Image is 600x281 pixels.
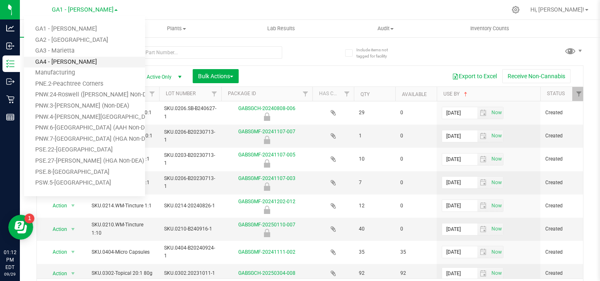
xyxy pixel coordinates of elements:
[164,269,216,277] span: SKU.0302.20231011-1
[24,57,145,68] a: GA4 - [PERSON_NAME]
[208,87,221,101] a: Filter
[489,246,503,258] span: Set Current date
[477,107,489,119] span: select
[359,109,390,117] span: 29
[20,25,124,32] span: Inventory
[8,215,33,240] iframe: Resource center
[477,154,489,165] span: select
[400,202,432,210] span: 0
[489,223,503,235] span: select
[359,248,390,256] span: 35
[334,25,437,32] span: Audit
[438,20,542,37] a: Inventory Counts
[24,24,145,35] a: GA1 - [PERSON_NAME]
[489,200,503,212] span: Set Current date
[6,95,15,103] inline-svg: Retail
[164,225,216,233] span: SKU.0210-B240916-1
[477,223,489,235] span: select
[229,20,333,37] a: Lab Results
[92,221,154,237] span: SKU.0210.WM-Tincture 1:10
[4,249,16,271] p: 01:12 PM EDT
[193,69,239,83] button: Bulk Actions
[45,268,68,279] span: Action
[359,202,390,210] span: 12
[220,183,314,191] div: Quarantine Lock
[400,179,432,187] span: 0
[24,144,145,156] a: PSE.22-[GEOGRAPHIC_DATA]
[400,132,432,140] span: 0
[164,151,216,167] span: SKU.0203-B20230713-1
[312,87,354,101] th: Has COA
[333,20,438,37] a: Audit
[24,112,145,123] a: PNW.4-[PERSON_NAME][GEOGRAPHIC_DATA] (AAH Non-DEA)
[164,128,216,144] span: SKU.0206-B20230713-1
[24,178,145,189] a: PSW.5-[GEOGRAPHIC_DATA]
[45,223,68,235] span: Action
[220,229,314,237] div: Newly Received
[400,269,432,277] span: 92
[36,46,282,59] input: Search Package ID, Item Name, SKU, Lot or Part Number...
[4,271,16,277] p: 09/29
[24,101,145,112] a: PNW.3-[PERSON_NAME] (Non-DEA)
[545,109,581,117] span: Created
[228,91,256,96] a: Package ID
[489,154,503,165] span: select
[220,136,314,144] div: Quarantine Lock
[443,91,469,97] a: Use By
[447,69,502,83] button: Export to Excel
[24,46,145,57] a: GA3 - Marietta
[256,25,306,32] span: Lab Results
[220,159,314,168] div: Quarantine Lock
[24,167,145,178] a: PSE.8-[GEOGRAPHIC_DATA]
[530,6,584,13] span: Hi, [PERSON_NAME]!
[502,69,571,83] button: Receive Non-Cannabis
[164,244,216,260] span: SKU.0404-B20240924-1
[164,202,216,210] span: SKU.0214-20240826-1
[545,269,581,277] span: Created
[489,246,503,258] span: select
[52,6,114,13] span: GA1 - [PERSON_NAME]
[359,132,390,140] span: 1
[477,177,489,188] span: select
[24,214,34,223] iframe: Resource center unread badge
[360,91,370,97] a: Qty
[510,6,521,14] div: Manage settings
[299,87,312,101] a: Filter
[45,246,68,258] span: Action
[572,87,586,101] a: Filter
[145,87,159,101] a: Filter
[489,107,503,119] span: Set Current date
[359,269,390,277] span: 92
[477,200,489,211] span: select
[125,25,228,32] span: Plants
[545,155,581,163] span: Created
[489,177,503,188] span: select
[68,223,78,235] span: select
[24,89,145,101] a: PNW.24-Roswell ([PERSON_NAME] Non-DEA)
[24,134,145,145] a: PNW.7-[GEOGRAPHIC_DATA] (HGA Non-DEA)
[6,77,15,86] inline-svg: Outbound
[359,179,390,187] span: 7
[545,202,581,210] span: Created
[24,67,145,79] a: Manufacturing
[20,20,124,37] a: Inventory
[238,175,295,181] a: GABSGMF-20241107-003
[6,113,15,121] inline-svg: Reports
[400,155,432,163] span: 0
[545,225,581,233] span: Created
[6,60,15,68] inline-svg: Inventory
[68,200,78,211] span: select
[92,248,154,256] span: SKU.0404-Micro Capsules
[68,268,78,279] span: select
[45,200,68,211] span: Action
[92,202,154,210] span: SKU.0214.WM-Tincture 1:1
[545,248,581,256] span: Created
[164,175,216,190] span: SKU.0206-B20230713-1
[489,130,503,142] span: Set Current date
[489,268,503,279] span: select
[220,113,314,121] div: Quarantine Lock
[359,155,390,163] span: 10
[198,73,233,79] span: Bulk Actions
[489,107,503,119] span: select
